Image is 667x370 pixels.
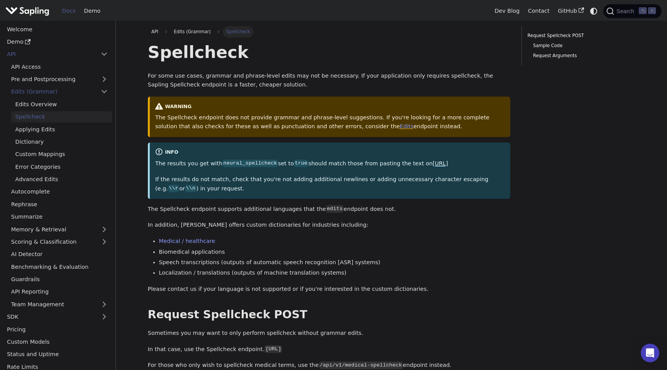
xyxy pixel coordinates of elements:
a: Medical / healthcare [159,238,215,244]
img: Sapling.ai [5,5,49,17]
a: Team Management [7,299,112,310]
button: Collapse sidebar category 'API' [96,49,112,60]
code: true [294,160,308,167]
button: Switch between dark and light mode (currently system mode) [588,5,599,17]
button: Expand sidebar category 'SDK' [96,311,112,322]
a: GitHub [554,5,588,17]
a: Benchmarking & Evaluation [7,261,112,272]
a: Demo [80,5,105,17]
a: Applying Edits [11,124,112,135]
a: Request Arguments [533,52,630,59]
p: Please contact us if your language is not supported or if you're interested in the custom diction... [148,285,511,294]
code: /api/v1/medical-spellcheck [319,362,403,369]
nav: Breadcrumbs [148,26,511,37]
a: Spellcheck [11,111,112,122]
div: info [155,148,505,157]
a: Rephrase [7,199,112,210]
p: The Spellcheck endpoint supports additional languages that the endpoint does not. [148,205,511,214]
a: [URL] [433,160,448,166]
a: Advanced Edits [11,174,112,185]
h2: Request Spellcheck POST [148,308,511,322]
a: Custom Models [3,336,112,348]
a: Custom Mappings [11,149,112,160]
a: Sapling.ai [5,5,52,17]
a: API [3,49,96,60]
a: API Access [7,61,112,72]
a: Contact [524,5,554,17]
a: Dev Blog [490,5,523,17]
kbd: K [648,7,656,14]
a: Memory & Retrieval [7,224,112,235]
p: Sometimes you may want to only perform spellcheck without grammar edits. [148,329,511,338]
p: For some use cases, grammar and phrase-level edits may not be necessary. If your application only... [148,71,511,90]
span: Search [614,8,639,14]
a: Sample Code [533,42,630,49]
p: If the results do not match, check that you're not adding additional newlines or adding unnecessa... [155,175,505,193]
a: SDK [3,311,96,322]
a: AI Detector [7,249,112,260]
li: Biomedical applications [159,248,511,257]
a: Edits Overview [11,98,112,110]
a: Autocomplete [7,186,112,197]
code: neural_spellcheck [222,160,278,167]
div: warning [155,102,505,112]
a: Pre and Postprocessing [7,74,112,85]
a: Summarize [7,211,112,222]
p: The Spellcheck endpoint does not provide grammar and phrase-level suggestions. If you're looking ... [155,113,505,132]
a: Guardrails [7,274,112,285]
p: The results you get with set to should match those from pasting the text on [155,159,505,168]
a: API [148,26,162,37]
a: Edits [400,123,413,129]
li: Speech transcriptions (outputs of automatic speech recognition [ASR] systems) [159,258,511,267]
h1: Spellcheck [148,42,511,63]
a: Error Categories [11,161,112,172]
a: Edits (Grammar) [7,86,112,97]
p: For those who only wish to spellcheck medical terms, use the endpoint instead. [148,361,511,370]
code: [URL] [264,345,282,353]
a: Scoring & Classification [7,236,112,248]
a: Welcome [3,24,112,35]
code: \\n [185,185,196,192]
button: Search (Command+K) [603,4,661,18]
span: API [151,29,158,34]
a: Demo [3,36,112,48]
a: Docs [58,5,80,17]
p: In addition, [PERSON_NAME] offers custom dictionaries for industries including: [148,221,511,230]
span: Spellcheck [223,26,254,37]
a: Pricing [3,324,112,335]
li: Localization / translations (outputs of machine translation systems) [159,268,511,278]
div: Open Intercom Messenger [641,344,659,362]
a: Status and Uptime [3,349,112,360]
a: Request Spellcheck POST [528,32,632,39]
code: edits [326,205,344,213]
p: In that case, use the Spellcheck endpoint. [148,345,511,354]
span: Edits (Grammar) [170,26,214,37]
a: Dictionary [11,136,112,148]
kbd: ⌘ [639,7,647,14]
a: API Reporting [7,286,112,297]
code: \\r [168,185,179,192]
